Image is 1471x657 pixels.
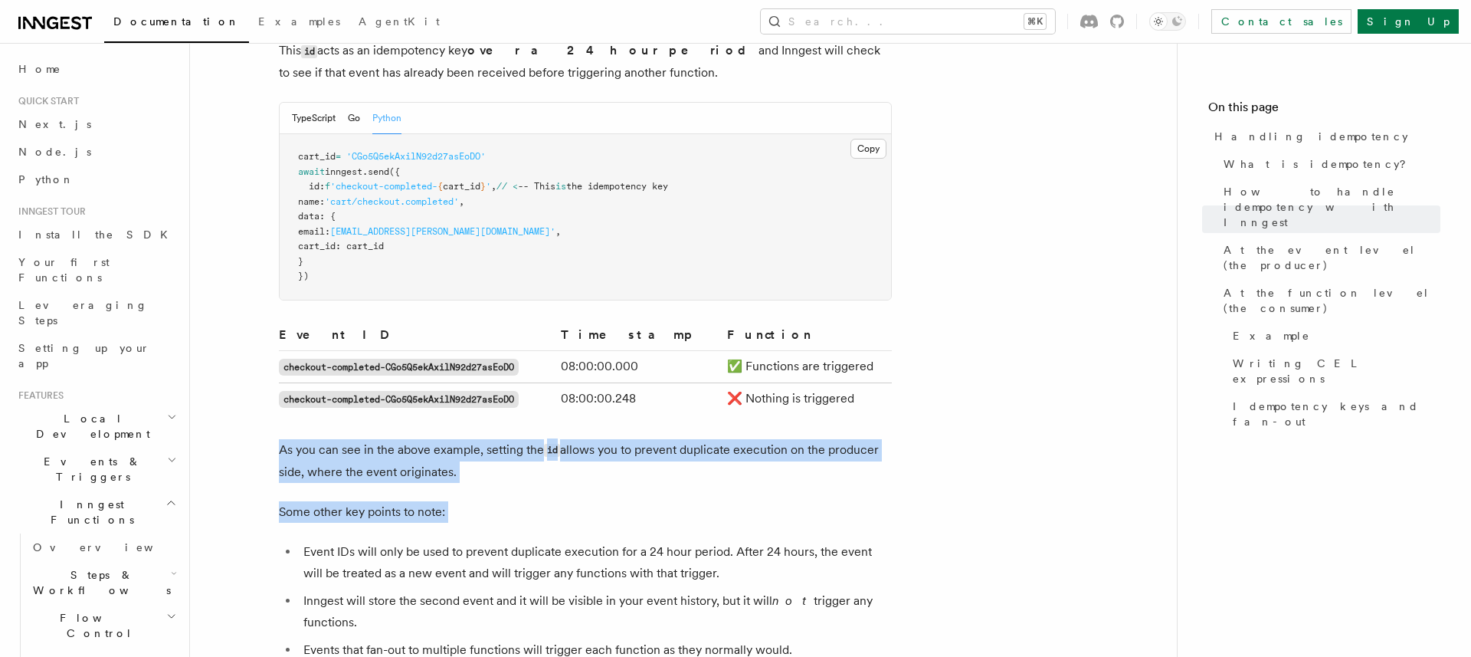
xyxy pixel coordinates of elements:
a: At the event level (the producer) [1217,236,1440,279]
button: Events & Triggers [12,448,180,491]
th: Function [721,325,892,351]
a: Node.js [12,138,180,166]
button: Local Development [12,405,180,448]
span: How to handle idempotency with Inngest [1224,184,1440,230]
th: Timestamp [555,325,721,351]
span: Inngest Functions [12,497,165,527]
button: Toggle dark mode [1149,12,1186,31]
span: ' [486,181,491,192]
span: email: [298,226,330,237]
span: , [491,181,496,192]
th: Event ID [279,325,555,351]
span: await [298,166,325,177]
a: Example [1227,322,1440,350]
span: Quick start [12,95,79,107]
button: Inngest Functions [12,491,180,534]
a: How to handle idempotency with Inngest [1217,178,1440,236]
span: cart_id: cart_id [298,241,384,251]
span: , [555,226,561,237]
a: Documentation [104,5,249,43]
span: -- This [518,181,555,192]
td: 08:00:00.248 [555,383,721,415]
span: data: { [298,211,336,222]
span: Leveraging Steps [18,299,148,327]
span: , [459,196,464,207]
button: TypeScript [292,103,336,134]
span: id [309,181,319,192]
p: To prevent an event from being handled twice, you can set a unique event when . This acts as an i... [279,18,892,84]
span: At the function level (the consumer) [1224,285,1440,316]
span: Install the SDK [18,228,177,241]
span: Next.js [18,118,91,130]
span: the idempotency key [566,181,668,192]
span: Example [1233,328,1310,343]
span: Examples [258,15,340,28]
span: Steps & Workflows [27,567,171,598]
p: As you can see in the above example, setting the allows you to prevent duplicate execution on the... [279,439,892,483]
span: Overview [33,541,191,554]
span: } [480,181,486,192]
li: Event IDs will only be used to prevent duplicate execution for a 24 hour period. After 24 hours, ... [299,541,892,584]
span: Flow Control [27,610,166,641]
span: Home [18,61,61,77]
a: Sign Up [1358,9,1459,34]
code: id [301,45,317,58]
span: AgentKit [359,15,440,28]
a: AgentKit [349,5,449,41]
button: Go [348,103,360,134]
button: Flow Control [27,604,180,647]
span: inngest [325,166,362,177]
a: Leveraging Steps [12,291,180,334]
td: ✅ Functions are triggered [721,350,892,383]
strong: over a 24 hour period [467,43,758,57]
span: { [437,181,443,192]
button: Search...⌘K [761,9,1055,34]
h4: On this page [1208,98,1440,123]
a: Home [12,55,180,83]
span: . [362,166,368,177]
span: Events & Triggers [12,454,167,485]
span: At the event level (the producer) [1224,242,1440,273]
span: send [368,166,389,177]
span: = [336,151,341,162]
button: Copy [850,139,886,159]
span: 'cart/checkout.completed' [325,196,459,207]
a: Contact sales [1211,9,1351,34]
td: 08:00:00.000 [555,350,721,383]
span: }) [298,271,309,281]
a: Examples [249,5,349,41]
a: Idempotency keys and fan-out [1227,393,1440,435]
a: Handling idempotency [1208,123,1440,150]
code: id [544,444,560,457]
a: Your first Functions [12,248,180,291]
span: Python [18,173,74,186]
td: ❌ Nothing is triggered [721,383,892,415]
button: Steps & Workflows [27,561,180,604]
span: What is idempotency? [1224,156,1417,172]
span: [EMAIL_ADDRESS][PERSON_NAME][DOMAIN_NAME]' [330,226,555,237]
span: 'CGo5Q5ekAxilN92d27asEoDO' [346,151,486,162]
span: cart_id [298,151,336,162]
span: cart_id [443,181,480,192]
a: What is idempotency? [1217,150,1440,178]
span: Documentation [113,15,240,28]
code: checkout-completed-CGo5Q5ekAxilN92d27asEoDO [279,391,519,408]
span: < [513,181,518,192]
code: checkout-completed-CGo5Q5ekAxilN92d27asEoDO [279,359,519,376]
span: } [298,256,303,267]
span: // [496,181,507,192]
span: : [319,181,325,192]
span: Handling idempotency [1214,129,1408,144]
span: f [325,181,330,192]
span: Your first Functions [18,256,110,284]
span: Local Development [12,411,167,442]
a: Python [12,166,180,193]
li: Inngest will store the second event and it will be visible in your event history, but it will tri... [299,590,892,633]
span: Node.js [18,146,91,158]
span: Setting up your app [18,342,150,370]
a: Next.js [12,110,180,138]
a: Setting up your app [12,334,180,377]
p: Some other key points to note: [279,501,892,523]
span: name: [298,196,325,207]
button: Python [372,103,401,134]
